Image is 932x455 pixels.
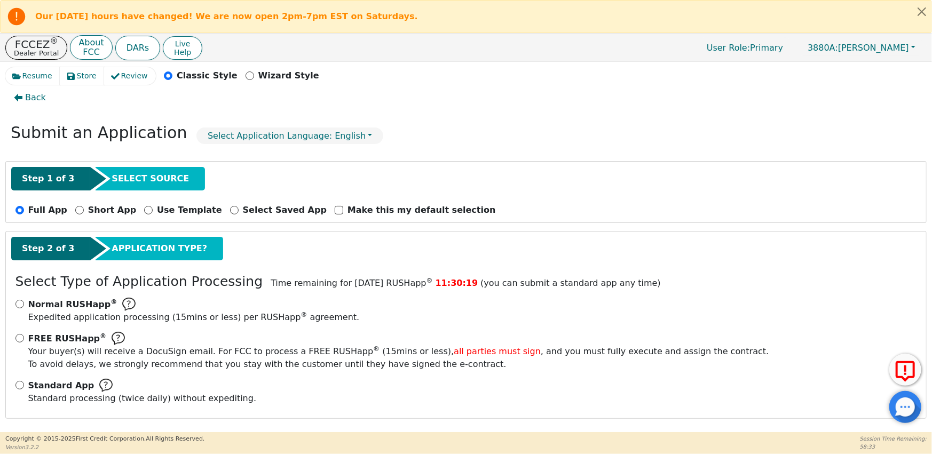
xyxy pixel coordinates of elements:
[28,346,769,356] span: Your buyer(s) will receive a DocuSign email. For FCC to process a FREE RUSHapp ( 15 mins or less)...
[301,311,307,318] sup: ®
[22,70,52,82] span: Resume
[5,85,54,110] button: Back
[436,278,478,288] span: 11:30:19
[860,435,927,443] p: Session Time Remaining:
[78,48,104,57] p: FCC
[15,274,263,290] h3: Select Type of Application Processing
[860,443,927,451] p: 58:33
[28,299,117,309] span: Normal RUSHapp
[163,36,202,60] button: LiveHelp
[115,36,160,60] button: DARs
[347,204,496,217] p: Make this my default selection
[28,379,94,392] span: Standard App
[480,278,661,288] span: (you can submit a standard app any time)
[796,39,927,56] button: 3880A:[PERSON_NAME]
[28,333,107,344] span: FREE RUSHapp
[88,204,136,217] p: Short App
[112,172,189,185] span: SELECT SOURCE
[696,37,794,58] a: User Role:Primary
[5,67,60,85] button: Resume
[14,39,59,50] p: FCCEZ
[50,36,58,46] sup: ®
[808,43,838,53] span: 3880A:
[100,332,106,340] sup: ®
[121,70,148,82] span: Review
[373,345,380,353] sup: ®
[14,50,59,57] p: Dealer Portal
[122,298,136,311] img: Help Bubble
[426,277,433,284] sup: ®
[696,37,794,58] p: Primary
[78,38,104,47] p: About
[243,204,327,217] p: Select Saved App
[146,435,204,442] span: All Rights Reserved.
[70,35,112,60] button: AboutFCC
[60,67,105,85] button: Store
[25,91,46,104] span: Back
[22,172,74,185] span: Step 1 of 3
[454,346,541,356] span: all parties must sign
[28,393,257,403] span: Standard processing (twice daily) without expediting.
[707,43,750,53] span: User Role :
[110,298,117,306] sup: ®
[112,242,207,255] span: APPLICATION TYPE?
[5,435,204,444] p: Copyright © 2015- 2025 First Credit Corporation.
[35,11,418,21] b: Our [DATE] hours have changed! We are now open 2pm-7pm EST on Saturdays.
[99,379,113,392] img: Help Bubble
[271,278,433,288] span: Time remaining for [DATE] RUSHapp
[196,127,383,144] button: Select Application Language: English
[174,39,191,48] span: Live
[11,123,187,142] h2: Submit an Application
[808,43,909,53] span: [PERSON_NAME]
[28,345,769,371] span: To avoid delays, we strongly recommend that you stay with the customer until they have signed the...
[157,204,222,217] p: Use Template
[28,204,67,217] p: Full App
[22,242,74,255] span: Step 2 of 3
[177,69,238,82] p: Classic Style
[5,443,204,451] p: Version 3.2.2
[104,67,156,85] button: Review
[28,312,360,322] span: Expedited application processing ( 15 mins or less) per RUSHapp agreement.
[77,70,97,82] span: Store
[258,69,319,82] p: Wizard Style
[112,332,125,345] img: Help Bubble
[5,36,67,60] button: FCCEZ®Dealer Portal
[912,1,931,22] button: Close alert
[174,48,191,57] span: Help
[889,354,921,386] button: Report Error to FCC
